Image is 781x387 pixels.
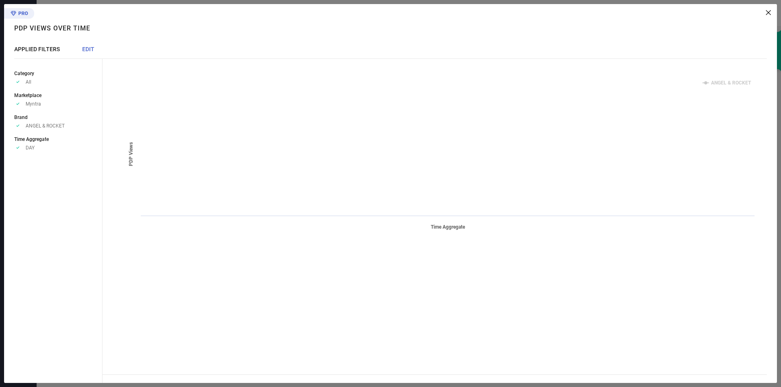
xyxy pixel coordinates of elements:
[14,46,60,52] span: APPLIED FILTERS
[14,136,49,142] span: Time Aggregate
[26,101,41,107] span: Myntra
[128,142,134,166] tspan: PDP Views
[14,71,34,76] span: Category
[4,8,34,20] div: Premium
[14,115,28,120] span: Brand
[14,93,41,98] span: Marketplace
[26,145,35,151] span: DAY
[14,24,90,32] h1: PDP Views over time
[431,224,465,230] tspan: Time Aggregate
[82,46,94,52] span: EDIT
[26,79,31,85] span: All
[711,80,751,86] text: ANGEL & ROCKET
[26,123,65,129] span: ANGEL & ROCKET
